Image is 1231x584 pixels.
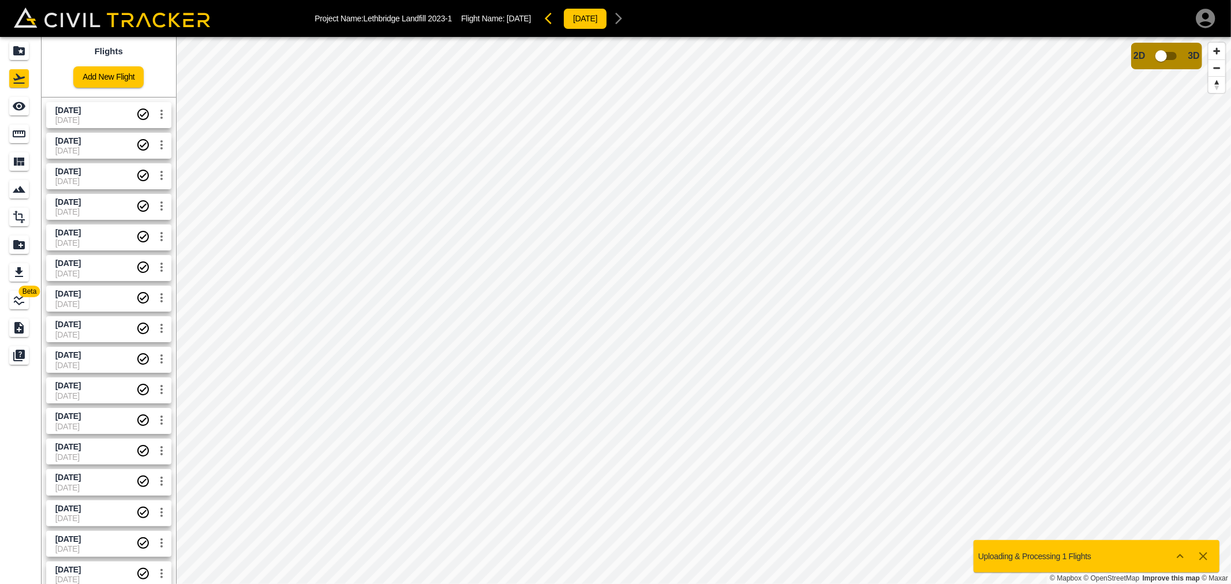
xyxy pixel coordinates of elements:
[1208,43,1225,59] button: Zoom in
[978,552,1091,561] p: Uploading & Processing 1 Flights
[1202,574,1228,582] a: Maxar
[1133,51,1145,61] span: 2D
[1188,51,1200,61] span: 3D
[176,37,1231,584] canvas: Map
[1050,574,1082,582] a: Mapbox
[507,14,531,23] span: [DATE]
[1143,574,1200,582] a: Map feedback
[315,14,452,23] p: Project Name: Lethbridge Landfill 2023-1
[1208,76,1225,93] button: Reset bearing to north
[1208,59,1225,76] button: Zoom out
[1084,574,1140,582] a: OpenStreetMap
[563,8,607,29] button: [DATE]
[1169,545,1192,568] button: Show more
[461,14,531,23] p: Flight Name:
[14,8,210,28] img: Civil Tracker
